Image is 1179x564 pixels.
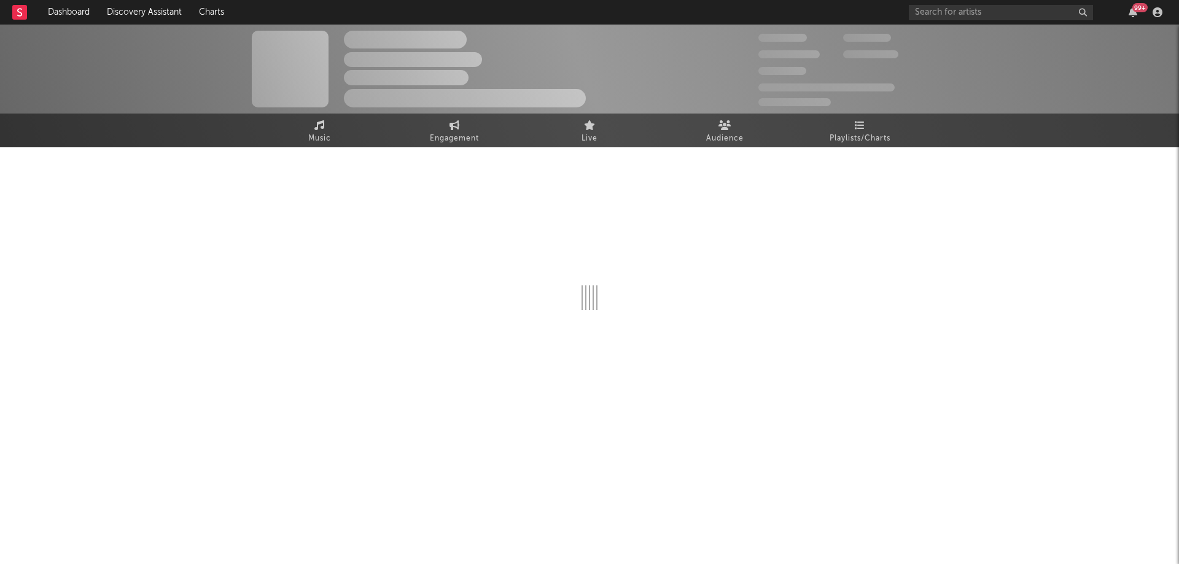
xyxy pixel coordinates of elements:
[308,131,331,146] span: Music
[830,131,890,146] span: Playlists/Charts
[758,83,895,91] span: 50 000 000 Monthly Listeners
[522,114,657,147] a: Live
[758,98,831,106] span: Jump Score: 85.0
[1132,3,1148,12] div: 99 +
[657,114,792,147] a: Audience
[758,50,820,58] span: 50 000 000
[582,131,597,146] span: Live
[758,67,806,75] span: 100 000
[843,34,891,42] span: 100 000
[909,5,1093,20] input: Search for artists
[430,131,479,146] span: Engagement
[706,131,744,146] span: Audience
[792,114,927,147] a: Playlists/Charts
[252,114,387,147] a: Music
[1129,7,1137,17] button: 99+
[843,50,898,58] span: 1 000 000
[387,114,522,147] a: Engagement
[758,34,807,42] span: 300 000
